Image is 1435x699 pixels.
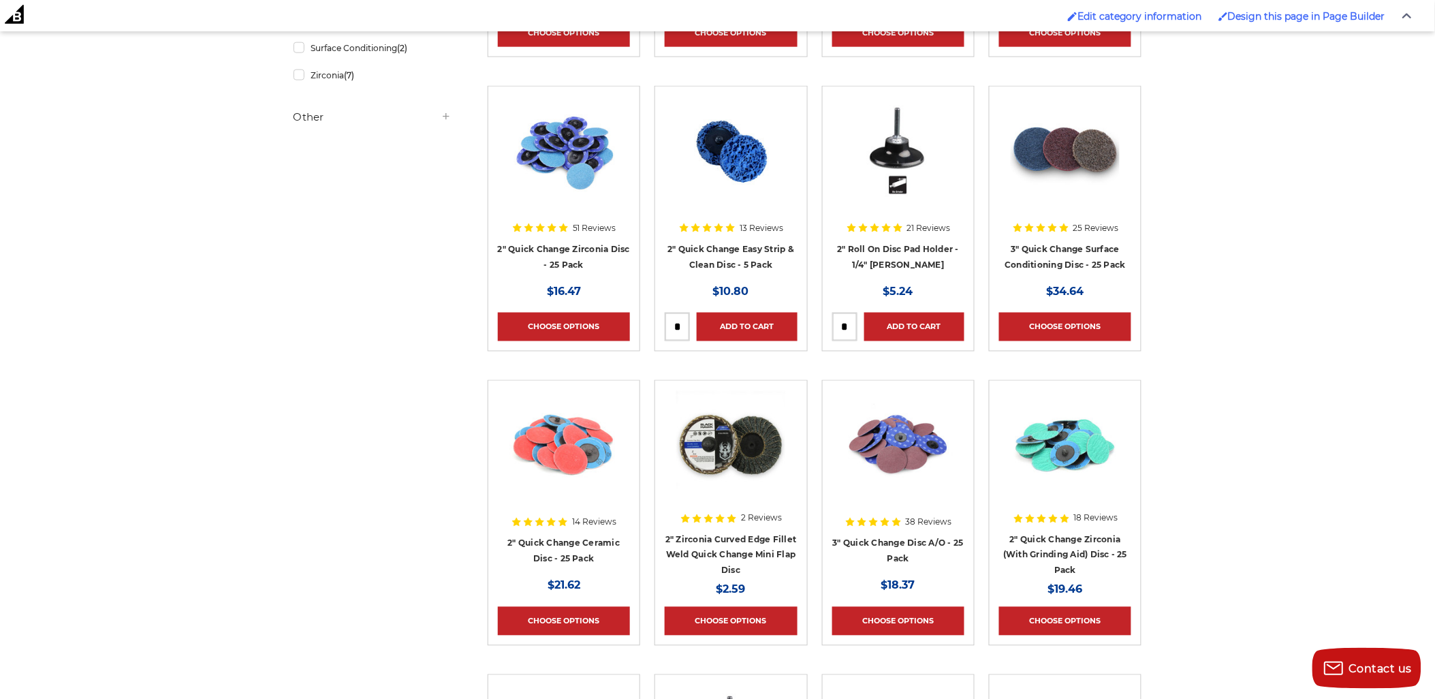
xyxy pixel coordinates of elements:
[833,538,964,564] a: 3" Quick Change Disc A/O - 25 Pack
[509,96,618,205] img: Assortment of 2-inch Metalworking Discs, 80 Grit, Quick Change, with durable Zirconia abrasive by...
[837,244,959,270] a: 2" Roll On Disc Pad Holder - 1/4" [PERSON_NAME]
[832,607,964,636] a: Choose Options
[665,535,797,576] a: 2" Zirconia Curved Edge Fillet Weld Quick Change Mini Flap Disc
[716,583,746,596] span: $2.59
[832,18,964,47] a: Choose Options
[294,36,452,60] a: Surface Conditioning
[881,579,915,592] span: $18.37
[1312,648,1421,689] button: Contact us
[547,285,581,298] span: $16.47
[498,18,630,47] a: Choose Options
[832,390,964,523] a: 3-inch aluminum oxide quick change sanding discs for sanding and deburring
[676,96,787,205] img: 2 inch strip and clean blue quick change discs
[1349,662,1413,675] span: Contact us
[907,224,951,232] span: 21 Reviews
[573,224,616,232] span: 51 Reviews
[344,70,354,80] span: (7)
[1003,535,1127,576] a: 2" Quick Change Zirconia (With Grinding Aid) Disc - 25 Pack
[1228,10,1385,22] span: Design this page in Page Builder
[498,96,630,228] a: Assortment of 2-inch Metalworking Discs, 80 Grit, Quick Change, with durable Zirconia abrasive by...
[294,109,452,125] h5: Other
[548,579,580,592] span: $21.62
[498,244,630,270] a: 2" Quick Change Zirconia Disc - 25 Pack
[713,285,749,298] span: $10.80
[509,390,618,499] img: 2 inch quick change sanding disc Ceramic
[999,607,1131,636] a: Choose Options
[1212,3,1392,29] a: Enabled brush for page builder edit. Design this page in Page Builder
[883,285,913,298] span: $5.24
[832,96,964,228] a: 2" Roll On Disc Pad Holder - 1/4" Shank
[1011,96,1120,205] img: 3-inch surface conditioning quick change disc by Black Hawk Abrasives
[1005,244,1126,270] a: 3" Quick Change Surface Conditioning Disc - 25 Pack
[665,390,797,523] a: BHA 2 inch mini curved edge quick change flap discs
[665,96,797,228] a: 2 inch strip and clean blue quick change discs
[697,313,797,341] a: Add to Cart
[1402,13,1412,19] img: Close Admin Bar
[1047,285,1084,298] span: $34.64
[498,607,630,636] a: Choose Options
[906,518,952,527] span: 38 Reviews
[999,18,1131,47] a: Choose Options
[1077,10,1202,22] span: Edit category information
[999,313,1131,341] a: Choose Options
[999,390,1131,523] a: 2 inch zirconia plus grinding aid quick change disc
[507,538,620,564] a: 2" Quick Change Ceramic Disc - 25 Pack
[572,518,616,527] span: 14 Reviews
[294,63,452,87] a: Zirconia
[1068,12,1077,21] img: Enabled brush for category edit
[740,224,783,232] span: 13 Reviews
[498,313,630,341] a: Choose Options
[665,18,797,47] a: Choose Options
[1061,3,1209,29] a: Enabled brush for category edit Edit category information
[999,96,1131,228] a: 3-inch surface conditioning quick change disc by Black Hawk Abrasives
[1073,224,1119,232] span: 25 Reviews
[864,313,964,341] a: Add to Cart
[397,43,407,53] span: (2)
[665,607,797,636] a: Choose Options
[676,390,785,499] img: BHA 2 inch mini curved edge quick change flap discs
[667,244,794,270] a: 2" Quick Change Easy Strip & Clean Disc - 5 Pack
[498,390,630,523] a: 2 inch quick change sanding disc Ceramic
[1048,583,1083,596] span: $19.46
[844,390,953,499] img: 3-inch aluminum oxide quick change sanding discs for sanding and deburring
[1218,12,1228,21] img: Enabled brush for page builder edit.
[844,96,953,205] img: 2" Roll On Disc Pad Holder - 1/4" Shank
[1011,390,1120,499] img: 2 inch zirconia plus grinding aid quick change disc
